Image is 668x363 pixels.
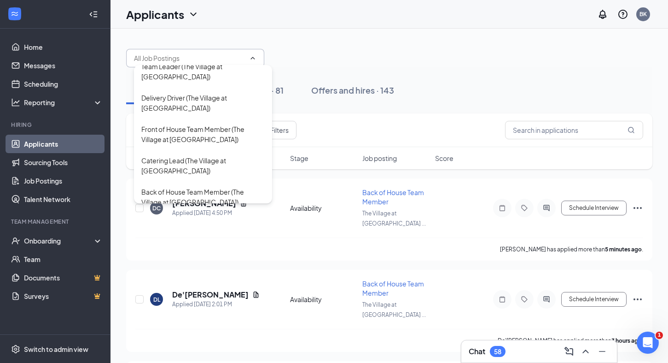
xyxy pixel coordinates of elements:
[24,268,103,287] a: DocumentsCrown
[24,56,103,75] a: Messages
[561,292,627,307] button: Schedule Interview
[497,296,508,303] svg: Note
[497,204,508,212] svg: Note
[597,9,608,20] svg: Notifications
[362,154,397,163] span: Job posting
[611,337,642,344] b: 3 hours ago
[541,204,552,212] svg: ActiveChat
[24,135,103,153] a: Applicants
[11,345,20,354] svg: Settings
[24,38,103,56] a: Home
[252,291,260,298] svg: Document
[632,202,643,214] svg: Ellipses
[580,346,591,357] svg: ChevronUp
[290,295,357,304] div: Availability
[24,236,95,245] div: Onboarding
[362,188,424,206] span: Back of House Team Member
[24,345,88,354] div: Switch to admin view
[250,121,296,139] button: Filter Filters
[498,337,643,345] p: De'[PERSON_NAME] has applied more than .
[141,93,265,113] div: Delivery Driver (The Village at [GEOGRAPHIC_DATA])
[11,98,20,107] svg: Analysis
[141,124,265,144] div: Front of House Team Member (The Village at [GEOGRAPHIC_DATA])
[11,218,101,226] div: Team Management
[362,210,426,227] span: The Village at [GEOGRAPHIC_DATA] ...
[11,121,101,129] div: Hiring
[24,287,103,305] a: SurveysCrown
[134,53,245,63] input: All Job Postings
[362,301,426,318] span: The Village at [GEOGRAPHIC_DATA] ...
[24,250,103,268] a: Team
[605,246,642,253] b: 5 minutes ago
[24,75,103,93] a: Scheduling
[578,344,593,359] button: ChevronUp
[141,61,265,82] div: Team Leader (The Village at [GEOGRAPHIC_DATA])
[290,154,308,163] span: Stage
[89,10,98,19] svg: Collapse
[505,121,643,139] input: Search in applications
[10,9,19,18] svg: WorkstreamLogo
[249,54,256,62] svg: ChevronUp
[632,294,643,305] svg: Ellipses
[519,296,530,303] svg: Tag
[24,153,103,172] a: Sourcing Tools
[24,172,103,190] a: Job Postings
[153,296,160,303] div: DL
[469,346,485,357] h3: Chat
[172,208,247,218] div: Applied [DATE] 4:50 PM
[637,332,659,354] iframe: Intercom live chat
[500,245,643,253] p: [PERSON_NAME] has applied more than .
[24,190,103,208] a: Talent Network
[24,98,103,107] div: Reporting
[617,9,628,20] svg: QuestionInfo
[152,204,161,212] div: DC
[561,201,627,215] button: Schedule Interview
[172,290,249,300] h5: De'[PERSON_NAME]
[172,300,260,309] div: Applied [DATE] 2:01 PM
[11,236,20,245] svg: UserCheck
[562,344,576,359] button: ComposeMessage
[290,203,357,213] div: Availability
[141,187,265,207] div: Back of House Team Member (The Village at [GEOGRAPHIC_DATA])
[362,280,424,297] span: Back of House Team Member
[494,348,501,356] div: 58
[656,332,663,339] span: 1
[519,204,530,212] svg: Tag
[597,346,608,357] svg: Minimize
[639,10,647,18] div: BK
[188,9,199,20] svg: ChevronDown
[141,155,265,176] div: Catering Lead (The Village at [GEOGRAPHIC_DATA])
[595,344,610,359] button: Minimize
[311,84,394,96] div: Offers and hires · 143
[435,154,453,163] span: Score
[126,6,184,22] h1: Applicants
[541,296,552,303] svg: ActiveChat
[563,346,575,357] svg: ComposeMessage
[627,126,635,134] svg: MagnifyingGlass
